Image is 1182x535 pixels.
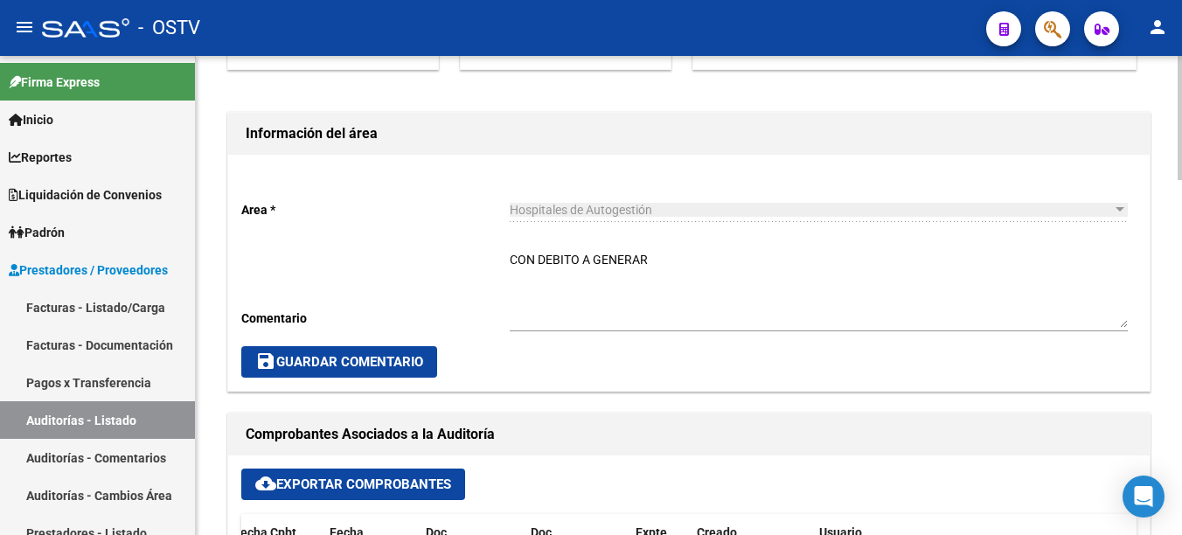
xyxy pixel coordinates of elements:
span: Reportes [9,148,72,167]
button: Guardar Comentario [241,346,437,378]
mat-icon: cloud_download [255,473,276,494]
mat-icon: person [1147,17,1168,38]
span: Guardar Comentario [255,354,423,370]
span: Exportar Comprobantes [255,476,451,492]
mat-icon: save [255,351,276,372]
button: Exportar Comprobantes [241,469,465,500]
span: Hospitales de Autogestión [510,203,652,217]
div: Open Intercom Messenger [1123,476,1165,518]
span: - OSTV [138,9,200,47]
h1: Comprobantes Asociados a la Auditoría [246,420,1132,448]
span: Prestadores / Proveedores [9,261,168,280]
span: Padrón [9,223,65,242]
p: Area * [241,200,510,219]
p: Comentario [241,309,510,328]
mat-icon: menu [14,17,35,38]
h1: Información del área [246,120,1132,148]
span: Firma Express [9,73,100,92]
span: Inicio [9,110,53,129]
span: Liquidación de Convenios [9,185,162,205]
